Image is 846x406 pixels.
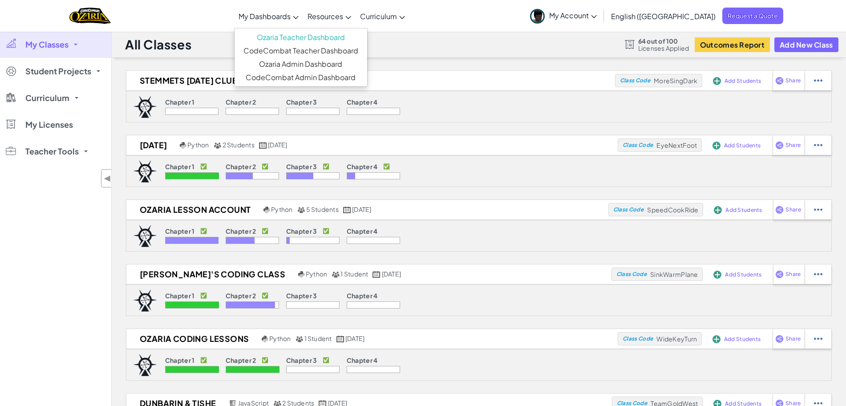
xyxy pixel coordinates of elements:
[126,138,618,152] a: [DATE] Python 2 Students [DATE]
[133,354,157,376] img: logo
[286,98,317,106] p: Chapter 3
[814,77,822,85] img: IconStudentEllipsis.svg
[340,270,368,278] span: 1 Student
[25,41,69,49] span: My Classes
[262,336,268,342] img: python.png
[308,12,343,21] span: Resources
[725,207,762,213] span: Add Students
[623,142,653,148] span: Class Code
[125,36,191,53] h1: All Classes
[725,78,761,84] span: Add Students
[347,357,378,364] p: Chapter 4
[235,44,367,57] a: CodeCombat Teacher Dashboard
[133,160,157,183] img: logo
[526,2,601,30] a: My Account
[226,98,256,106] p: Chapter 2
[25,121,73,129] span: My Licenses
[785,401,801,406] span: Share
[714,206,722,214] img: IconAddStudents.svg
[126,203,608,216] a: Ozaria Lesson account Python 5 Students [DATE]
[774,37,838,52] button: Add New Class
[785,207,801,212] span: Share
[607,4,720,28] a: English ([GEOGRAPHIC_DATA])
[200,163,207,170] p: ✅
[295,336,304,342] img: MultipleUsers.png
[126,268,296,281] h2: [PERSON_NAME]'s coding class
[262,163,268,170] p: ✅
[785,336,801,341] span: Share
[654,77,697,85] span: MoreSingDark
[126,138,178,152] h2: [DATE]
[530,9,545,24] img: avatar
[200,292,207,299] p: ✅
[165,98,195,106] p: Chapter 1
[650,270,698,278] span: SinkWarmPlane
[724,337,761,342] span: Add Students
[814,270,822,278] img: IconStudentEllipsis.svg
[235,71,367,84] a: CodeCombat Admin Dashboard
[126,203,261,216] h2: Ozaria Lesson account
[271,205,292,213] span: Python
[713,77,721,85] img: IconAddStudents.svg
[214,142,222,149] img: MultipleUsers.png
[775,206,784,214] img: IconShare_Purple.svg
[814,141,822,149] img: IconStudentEllipsis.svg
[25,147,79,155] span: Teacher Tools
[133,96,157,118] img: logo
[286,163,317,170] p: Chapter 3
[180,142,186,149] img: python.png
[126,332,618,345] a: Ozaria coding lessons Python 1 Student [DATE]
[620,78,650,83] span: Class Code
[383,163,390,170] p: ✅
[336,336,344,342] img: calendar.svg
[775,270,784,278] img: IconShare_Purple.svg
[126,74,615,87] a: STEMMETS [DATE] CLUB Python 0 Students [DATE]
[306,205,339,213] span: 5 Students
[775,335,784,343] img: IconShare_Purple.svg
[226,227,256,235] p: Chapter 2
[262,227,268,235] p: ✅
[165,227,195,235] p: Chapter 1
[345,334,364,342] span: [DATE]
[656,141,697,149] span: EyeNextFoot
[611,12,716,21] span: English ([GEOGRAPHIC_DATA])
[638,37,689,45] span: 64 out of 100
[347,163,378,170] p: Chapter 4
[347,292,378,299] p: Chapter 4
[623,336,653,341] span: Class Code
[25,67,91,75] span: Student Projects
[712,142,721,150] img: IconAddStudents.svg
[713,271,721,279] img: IconAddStudents.svg
[234,4,303,28] a: My Dashboards
[722,8,783,24] a: Request a Quote
[617,401,647,406] span: Class Code
[332,271,340,278] img: MultipleUsers.png
[262,357,268,364] p: ✅
[814,335,822,343] img: IconStudentEllipsis.svg
[304,334,332,342] span: 1 Student
[347,227,378,235] p: Chapter 4
[814,206,822,214] img: IconStudentEllipsis.svg
[775,141,784,149] img: IconShare_Purple.svg
[239,12,291,21] span: My Dashboards
[638,45,689,52] span: Licenses Applied
[126,332,259,345] h2: Ozaria coding lessons
[695,37,770,52] button: Outcomes Report
[347,98,378,106] p: Chapter 4
[165,357,195,364] p: Chapter 1
[226,163,256,170] p: Chapter 2
[165,292,195,299] p: Chapter 1
[343,207,351,213] img: calendar.svg
[25,94,69,102] span: Curriculum
[656,335,697,343] span: WideKeyTurn
[286,357,317,364] p: Chapter 3
[647,206,698,214] span: SpeedCookRide
[297,207,305,213] img: MultipleUsers.png
[306,270,327,278] span: Python
[126,74,248,87] h2: STEMMETS [DATE] CLUB
[712,335,721,343] img: IconAddStudents.svg
[323,357,329,364] p: ✅
[303,4,356,28] a: Resources
[104,172,111,185] span: ◀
